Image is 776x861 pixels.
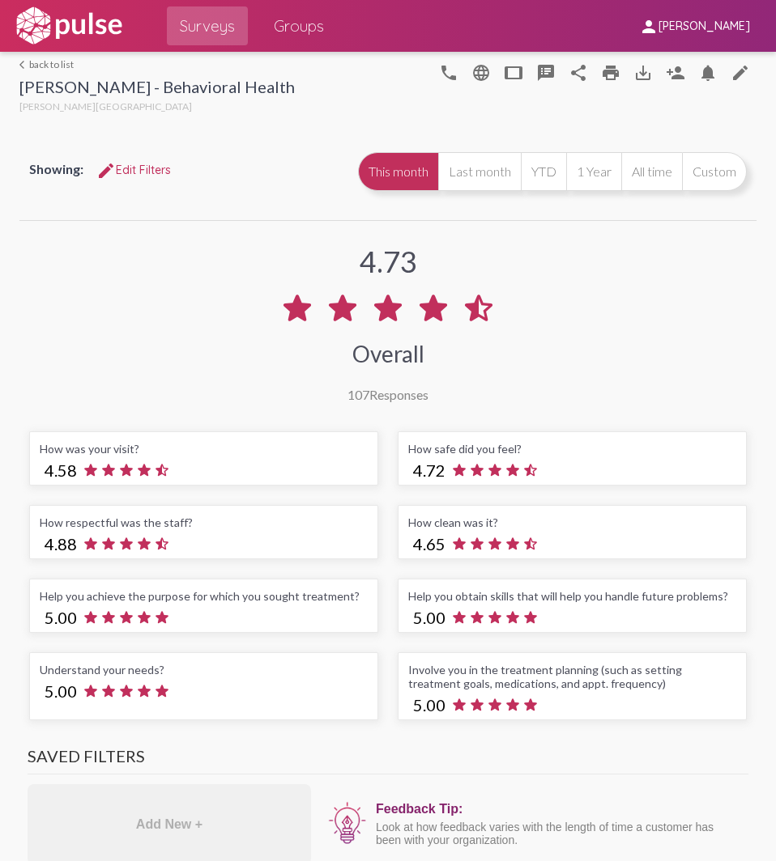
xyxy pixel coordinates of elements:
[433,56,465,88] button: language
[621,152,682,191] button: All time
[40,515,368,529] div: How respectful was the staff?
[408,589,736,603] div: Help you obtain skills that will help you handle future problems?
[626,11,763,40] button: [PERSON_NAME]
[438,152,521,191] button: Last month
[666,63,685,83] mat-icon: Person
[413,695,446,715] span: 5.00
[692,56,724,88] button: Bell
[19,60,29,70] mat-icon: arrow_back_ios
[536,63,556,83] mat-icon: speaker_notes
[724,56,757,88] a: edit
[96,161,116,180] mat-icon: Edit Filters
[408,515,736,529] div: How clean was it?
[566,152,621,191] button: 1 Year
[413,534,446,553] span: 4.65
[497,56,530,88] button: tablet
[45,608,77,627] span: 5.00
[627,56,659,88] button: Download
[167,6,248,45] a: Surveys
[504,63,523,83] mat-icon: tablet
[562,56,595,88] button: Share
[698,63,718,83] mat-icon: Bell
[682,152,747,191] button: Custom
[347,387,369,402] span: 107
[327,800,368,846] img: icon12.png
[408,663,736,690] div: Involve you in the treatment planning (such as setting treatment goals, medications, and appt. fr...
[40,589,368,603] div: Help you achieve the purpose for which you sought treatment?
[180,11,235,40] span: Surveys
[29,161,83,176] span: Showing:
[45,534,77,553] span: 4.88
[595,56,627,88] a: print
[274,11,324,40] span: Groups
[13,6,125,46] img: white-logo.svg
[521,152,566,191] button: YTD
[352,340,424,367] div: Overall
[96,163,171,177] span: Edit Filters
[376,821,740,846] div: Look at how feedback varies with the length of time a customer has been with your organization.
[376,802,740,816] div: Feedback Tip:
[413,608,446,627] span: 5.00
[83,155,184,184] button: Edit FiltersEdit Filters
[530,56,562,88] button: speaker_notes
[413,460,446,480] span: 4.72
[19,77,295,100] div: [PERSON_NAME] - Behavioral Health
[358,152,438,191] button: This month
[45,681,77,701] span: 5.00
[19,100,192,112] span: [PERSON_NAME][GEOGRAPHIC_DATA]
[465,56,497,88] button: language
[408,442,736,456] div: How safe did you feel?
[659,56,692,88] button: Person
[347,387,429,402] div: Responses
[731,63,750,83] mat-icon: edit
[40,663,368,676] div: Understand your needs?
[601,63,620,83] mat-icon: print
[40,442,368,456] div: How was your visit?
[360,244,417,279] div: 4.73
[28,746,748,774] h3: Saved Filters
[639,17,659,36] mat-icon: person
[659,19,750,34] span: [PERSON_NAME]
[45,460,77,480] span: 4.58
[19,58,295,70] a: back to list
[633,63,653,83] mat-icon: Download
[569,63,588,83] mat-icon: Share
[439,63,458,83] mat-icon: language
[261,6,337,45] a: Groups
[471,63,491,83] mat-icon: language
